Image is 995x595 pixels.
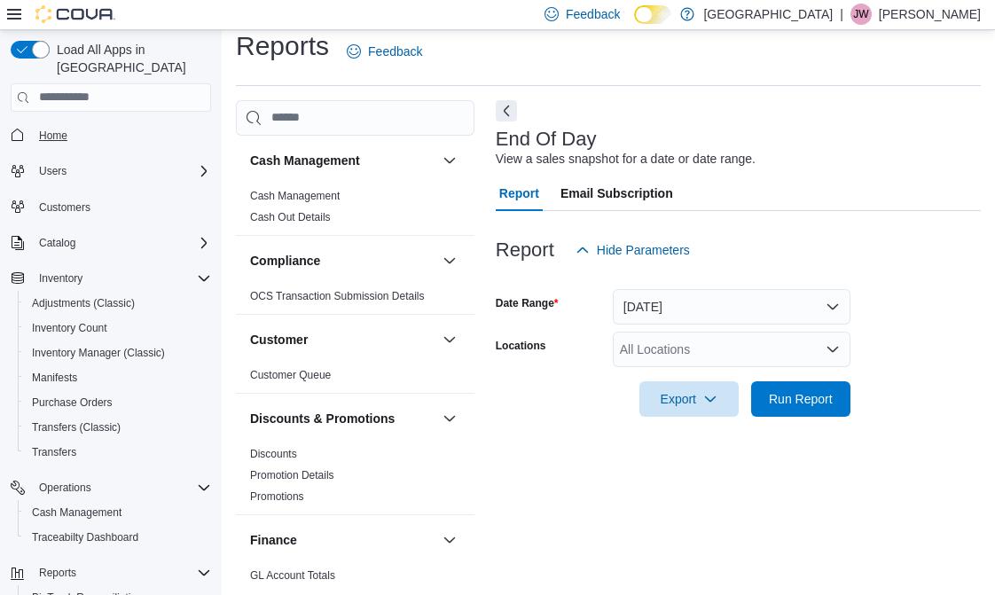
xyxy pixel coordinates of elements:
[32,296,135,310] span: Adjustments (Classic)
[25,442,83,463] a: Transfers
[39,271,82,286] span: Inventory
[496,129,597,150] h3: End Of Day
[32,160,74,182] button: Users
[25,502,129,523] a: Cash Management
[25,417,128,438] a: Transfers (Classic)
[25,317,114,339] a: Inventory Count
[32,321,107,335] span: Inventory Count
[850,4,872,25] div: Jeanette Wolfe
[250,490,304,503] a: Promotions
[613,289,850,325] button: [DATE]
[250,152,360,169] h3: Cash Management
[25,367,84,388] a: Manifests
[634,24,635,25] span: Dark Mode
[18,525,218,550] button: Traceabilty Dashboard
[50,41,211,76] span: Load All Apps in [GEOGRAPHIC_DATA]
[236,443,474,514] div: Discounts & Promotions
[32,395,113,410] span: Purchase Orders
[4,475,218,500] button: Operations
[32,160,211,182] span: Users
[25,293,211,314] span: Adjustments (Classic)
[439,329,460,350] button: Customer
[597,241,690,259] span: Hide Parameters
[18,415,218,440] button: Transfers (Classic)
[250,410,435,427] button: Discounts & Promotions
[496,339,546,353] label: Locations
[32,371,77,385] span: Manifests
[439,250,460,271] button: Compliance
[32,530,138,544] span: Traceabilty Dashboard
[32,477,211,498] span: Operations
[250,211,331,223] a: Cash Out Details
[250,252,435,270] button: Compliance
[566,5,620,23] span: Feedback
[25,293,142,314] a: Adjustments (Classic)
[25,527,211,548] span: Traceabilty Dashboard
[18,440,218,465] button: Transfers
[439,408,460,429] button: Discounts & Promotions
[32,124,211,146] span: Home
[769,390,833,408] span: Run Report
[250,190,340,202] a: Cash Management
[4,266,218,291] button: Inventory
[25,392,211,413] span: Purchase Orders
[25,317,211,339] span: Inventory Count
[840,4,843,25] p: |
[439,529,460,551] button: Finance
[499,176,539,211] span: Report
[18,291,218,316] button: Adjustments (Classic)
[18,500,218,525] button: Cash Management
[32,232,211,254] span: Catalog
[18,316,218,341] button: Inventory Count
[18,365,218,390] button: Manifests
[496,239,554,261] h3: Report
[826,342,840,356] button: Open list of options
[879,4,981,25] p: [PERSON_NAME]
[236,286,474,314] div: Compliance
[853,4,868,25] span: JW
[250,469,334,481] a: Promotion Details
[368,43,422,60] span: Feedback
[4,122,218,148] button: Home
[25,417,211,438] span: Transfers (Classic)
[4,159,218,184] button: Users
[39,164,67,178] span: Users
[25,502,211,523] span: Cash Management
[32,477,98,498] button: Operations
[439,150,460,171] button: Cash Management
[703,4,833,25] p: [GEOGRAPHIC_DATA]
[250,369,331,381] a: Customer Queue
[496,150,756,168] div: View a sales snapshot for a date or date range.
[250,569,335,582] a: GL Account Totals
[236,364,474,393] div: Customer
[32,562,83,583] button: Reports
[32,125,74,146] a: Home
[39,566,76,580] span: Reports
[32,445,76,459] span: Transfers
[18,341,218,365] button: Inventory Manager (Classic)
[32,232,82,254] button: Catalog
[32,505,121,520] span: Cash Management
[650,381,728,417] span: Export
[32,268,90,289] button: Inventory
[25,342,211,364] span: Inventory Manager (Classic)
[639,381,739,417] button: Export
[568,232,697,268] button: Hide Parameters
[560,176,673,211] span: Email Subscription
[634,5,671,24] input: Dark Mode
[25,392,120,413] a: Purchase Orders
[32,196,211,218] span: Customers
[32,562,211,583] span: Reports
[4,231,218,255] button: Catalog
[250,290,425,302] a: OCS Transaction Submission Details
[39,236,75,250] span: Catalog
[39,200,90,215] span: Customers
[496,296,559,310] label: Date Range
[25,342,172,364] a: Inventory Manager (Classic)
[250,448,297,460] a: Discounts
[496,100,517,121] button: Next
[32,346,165,360] span: Inventory Manager (Classic)
[32,268,211,289] span: Inventory
[751,381,850,417] button: Run Report
[39,129,67,143] span: Home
